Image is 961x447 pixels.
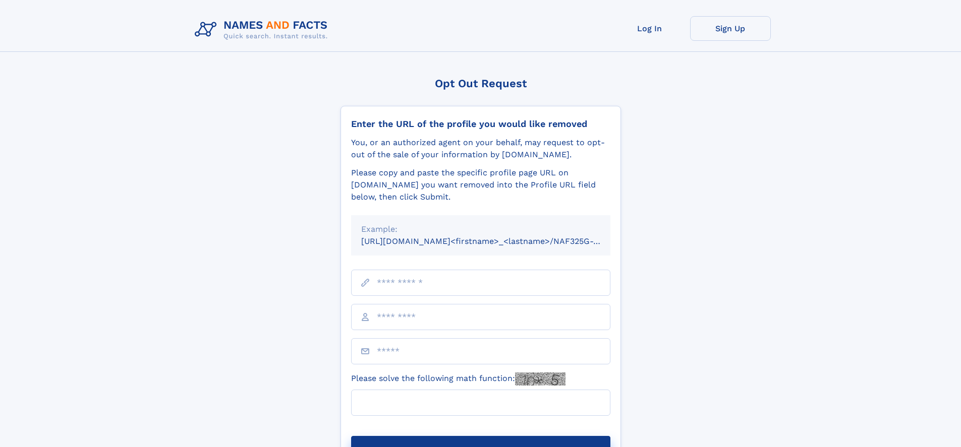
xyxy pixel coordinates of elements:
[351,137,610,161] div: You, or an authorized agent on your behalf, may request to opt-out of the sale of your informatio...
[351,118,610,130] div: Enter the URL of the profile you would like removed
[341,77,621,90] div: Opt Out Request
[351,167,610,203] div: Please copy and paste the specific profile page URL on [DOMAIN_NAME] you want removed into the Pr...
[361,236,630,246] small: [URL][DOMAIN_NAME]<firstname>_<lastname>/NAF325G-xxxxxxxx
[191,16,336,43] img: Logo Names and Facts
[351,372,566,386] label: Please solve the following math function:
[690,16,771,41] a: Sign Up
[609,16,690,41] a: Log In
[361,223,600,235] div: Example:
